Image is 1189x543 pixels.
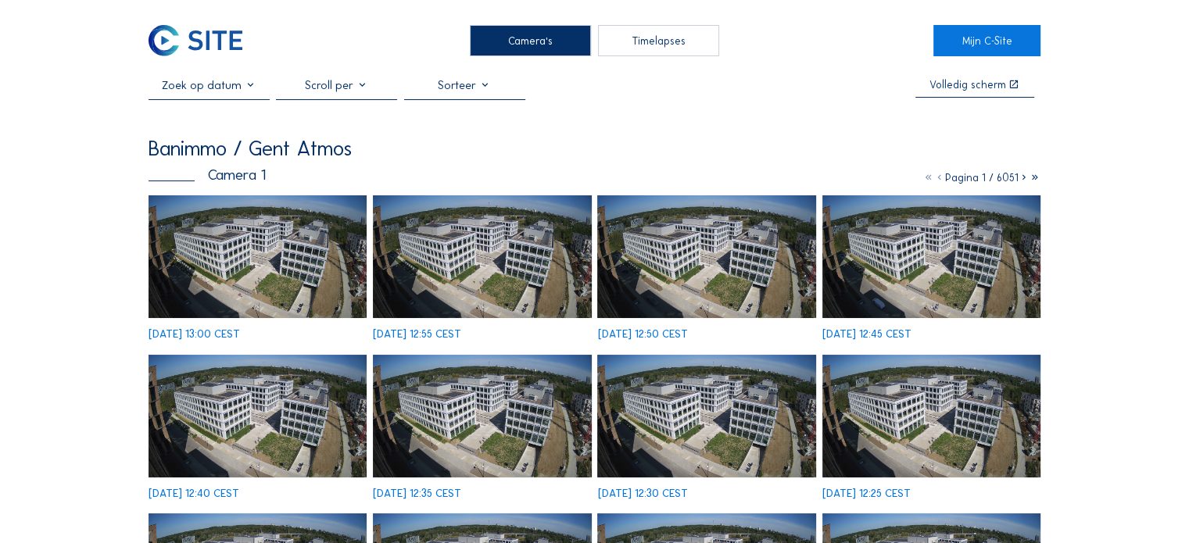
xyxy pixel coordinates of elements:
[597,195,815,318] img: image_52775953
[822,329,911,340] div: [DATE] 12:45 CEST
[149,329,240,340] div: [DATE] 13:00 CEST
[822,355,1040,477] img: image_52775254
[373,329,461,340] div: [DATE] 12:55 CEST
[149,488,239,499] div: [DATE] 12:40 CEST
[373,488,461,499] div: [DATE] 12:35 CEST
[597,329,687,340] div: [DATE] 12:50 CEST
[933,25,1040,56] a: Mijn C-Site
[597,355,815,477] img: image_52775413
[149,78,270,92] input: Zoek op datum 󰅀
[470,25,591,56] div: Camera's
[822,195,1040,318] img: image_52775800
[149,195,367,318] img: image_52776162
[149,168,266,183] div: Camera 1
[945,171,1019,184] span: Pagina 1 / 6051
[373,195,591,318] img: image_52776004
[149,355,367,477] img: image_52775620
[929,80,1006,91] div: Volledig scherm
[597,488,687,499] div: [DATE] 12:30 CEST
[149,138,352,159] div: Banimmo / Gent Atmos
[149,25,256,56] a: C-SITE Logo
[149,25,242,56] img: C-SITE Logo
[598,25,719,56] div: Timelapses
[373,355,591,477] img: image_52775471
[822,488,911,499] div: [DATE] 12:25 CEST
